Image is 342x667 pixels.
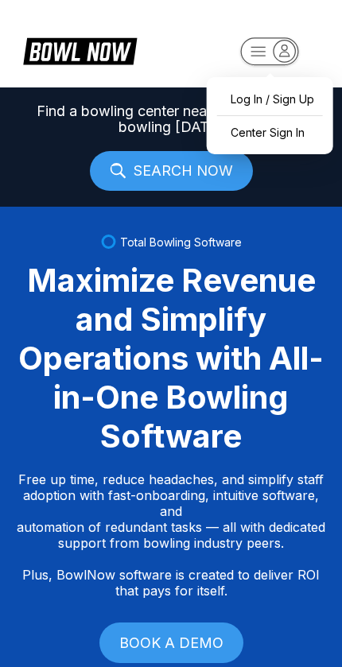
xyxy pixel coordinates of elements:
div: Maximize Revenue and Simplify Operations with All-in-One Bowling Software [16,261,326,456]
span: Total Bowling Software [120,235,242,249]
p: Free up time, reduce headaches, and simplify staff adoption with fast-onboarding, intuitive softw... [16,471,326,599]
a: BOOK A DEMO [99,622,243,663]
a: SEARCH NOW [90,151,253,191]
a: Log In / Sign Up [215,85,325,113]
a: Center Sign In [215,118,325,146]
span: Find a bowling center near you, and start bowling [DATE] [16,103,326,135]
